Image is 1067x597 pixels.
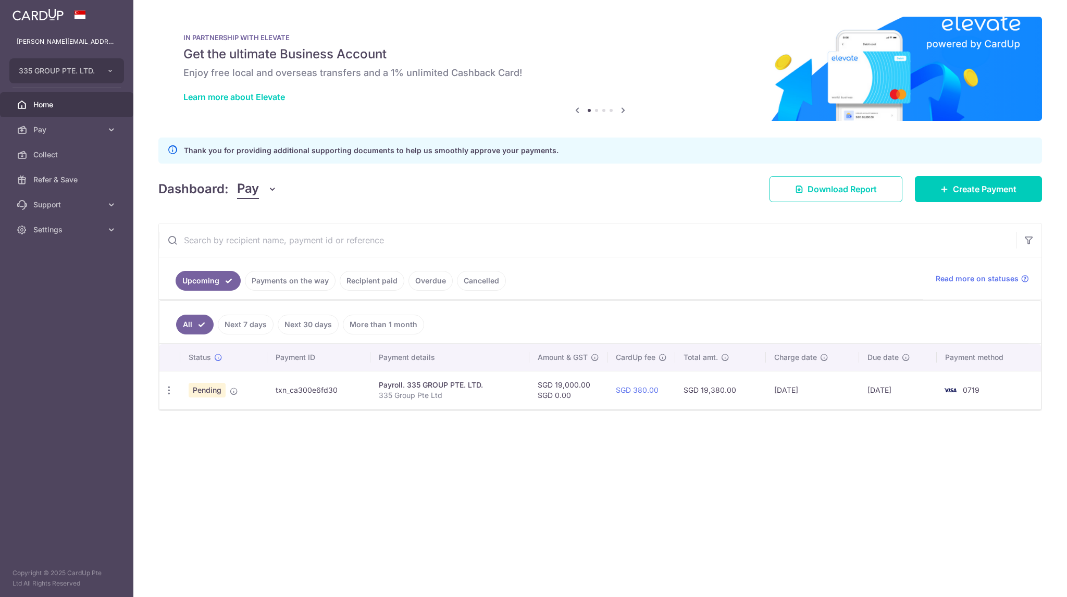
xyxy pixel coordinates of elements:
span: Total amt. [684,352,718,363]
p: Thank you for providing additional supporting documents to help us smoothly approve your payments. [184,144,559,157]
p: IN PARTNERSHIP WITH ELEVATE [183,33,1017,42]
a: More than 1 month [343,315,424,334]
a: Cancelled [457,271,506,291]
a: Upcoming [176,271,241,291]
a: All [176,315,214,334]
span: Read more on statuses [936,273,1019,284]
a: Download Report [770,176,902,202]
span: Refer & Save [33,175,102,185]
td: [DATE] [766,371,859,409]
a: Overdue [408,271,453,291]
td: SGD 19,000.00 SGD 0.00 [529,371,607,409]
div: Payroll. 335 GROUP PTE. LTD. [379,380,521,390]
span: Status [189,352,211,363]
th: Payment ID [267,344,370,371]
span: Pending [189,383,226,397]
th: Payment details [370,344,529,371]
p: [PERSON_NAME][EMAIL_ADDRESS][DOMAIN_NAME] [17,36,117,47]
a: Payments on the way [245,271,336,291]
img: CardUp [13,8,64,21]
a: Learn more about Elevate [183,92,285,102]
a: SGD 380.00 [616,385,659,394]
span: Support [33,200,102,210]
span: Due date [867,352,899,363]
button: Pay [237,179,277,199]
p: 335 Group Pte Ltd [379,390,521,401]
img: Renovation banner [158,17,1042,121]
span: Settings [33,225,102,235]
button: 335 GROUP PTE. LTD. [9,58,124,83]
span: CardUp fee [616,352,655,363]
td: SGD 19,380.00 [675,371,766,409]
img: Bank Card [940,384,961,396]
a: Create Payment [915,176,1042,202]
a: Next 30 days [278,315,339,334]
td: [DATE] [859,371,937,409]
input: Search by recipient name, payment id or reference [159,223,1016,257]
span: Download Report [808,183,877,195]
span: 335 GROUP PTE. LTD. [19,66,96,76]
h4: Dashboard: [158,180,229,198]
a: Recipient paid [340,271,404,291]
td: txn_ca300e6fd30 [267,371,370,409]
span: Pay [33,125,102,135]
a: Next 7 days [218,315,274,334]
h5: Get the ultimate Business Account [183,46,1017,63]
span: Home [33,99,102,110]
h6: Enjoy free local and overseas transfers and a 1% unlimited Cashback Card! [183,67,1017,79]
span: 0719 [963,385,979,394]
a: Read more on statuses [936,273,1029,284]
span: Collect [33,150,102,160]
span: Amount & GST [538,352,588,363]
span: Charge date [774,352,817,363]
span: Create Payment [953,183,1016,195]
span: Pay [237,179,259,199]
th: Payment method [937,344,1041,371]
